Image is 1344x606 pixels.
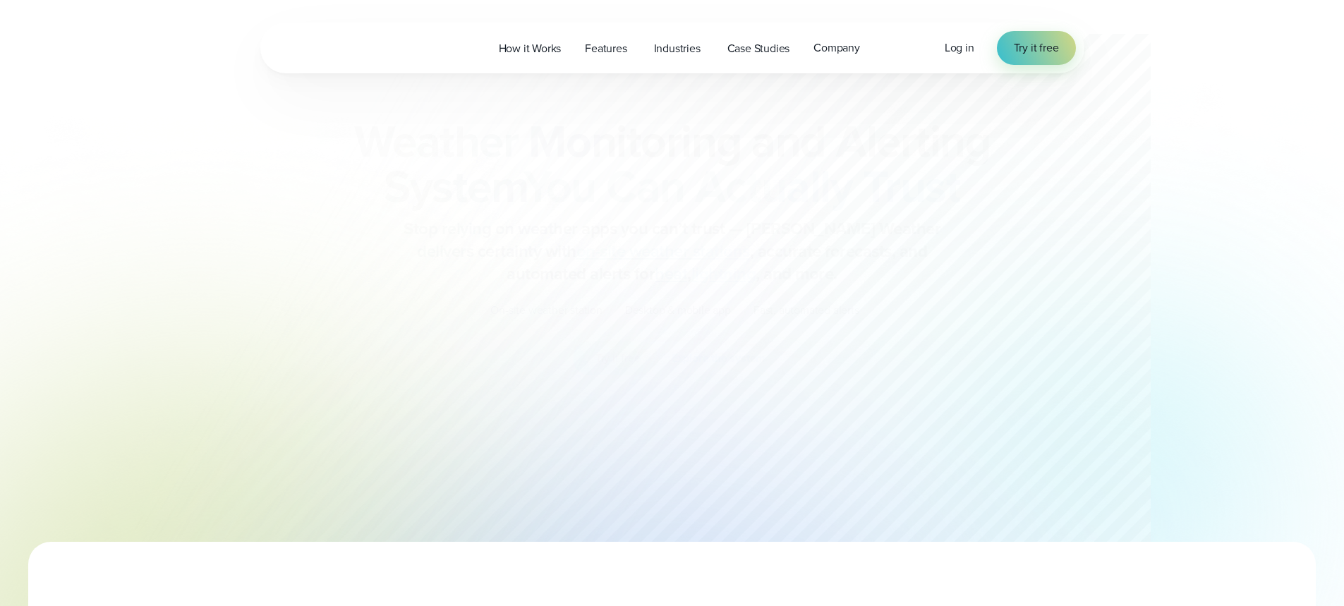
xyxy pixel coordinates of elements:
[585,40,626,57] span: Features
[1014,40,1059,56] span: Try it free
[727,40,790,57] span: Case Studies
[715,34,802,63] a: Case Studies
[997,31,1076,65] a: Try it free
[487,34,574,63] a: How it Works
[945,40,974,56] a: Log in
[654,40,701,57] span: Industries
[813,40,860,56] span: Company
[499,40,562,57] span: How it Works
